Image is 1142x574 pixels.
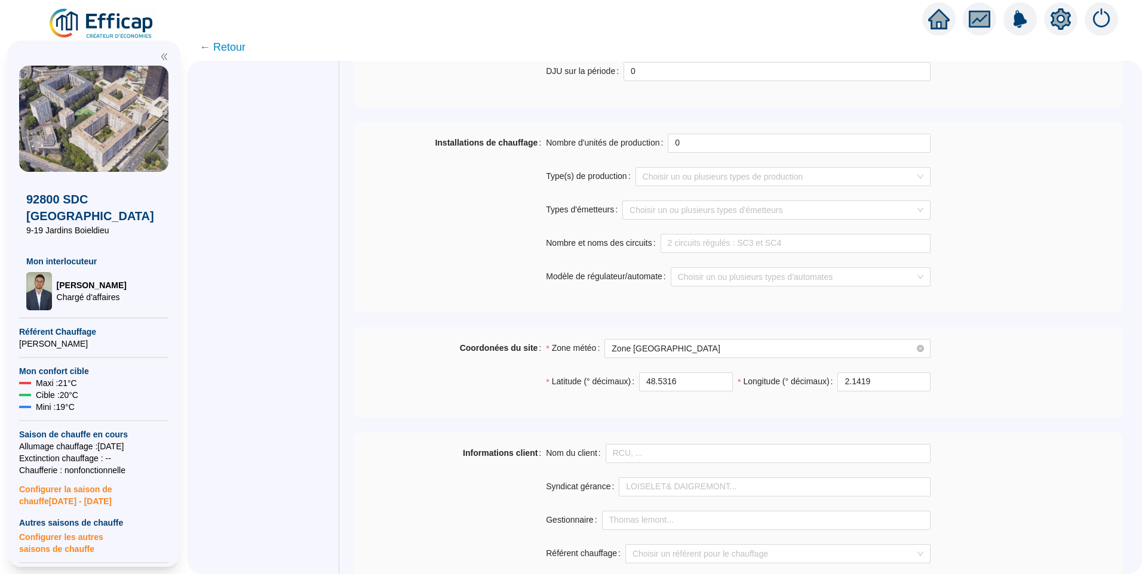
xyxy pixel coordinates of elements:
[546,444,605,463] label: Nom du client
[463,448,538,458] strong: Informations client
[546,62,624,81] label: DJU sur la période
[1003,2,1037,36] img: alerts
[546,372,639,391] label: Latitude (° décimaux)
[19,452,168,464] span: Exctinction chauffage : --
[26,255,161,267] span: Mon interlocuteur
[546,134,668,153] label: Nombre d'unités de production
[19,326,168,338] span: Référent Chauffage
[19,517,168,529] span: Autres saisons de chauffe
[546,234,660,253] label: Nombre et noms des circuits
[19,476,168,507] span: Configurer la saison de chauffe [DATE] - [DATE]
[36,389,78,401] span: Cible : 20 °C
[546,339,604,358] label: Zone météo
[640,373,732,391] input: Latitude (° décimaux)
[838,373,930,391] input: Longitude (° décimaux)
[546,477,619,496] label: Syndicat gérance
[546,167,635,186] label: Type(s) de production
[57,279,127,291] span: [PERSON_NAME]
[48,7,156,41] img: efficap energie logo
[19,428,168,440] span: Saison de chauffe en cours
[435,138,538,147] strong: Installations de chauffage
[19,464,168,476] span: Chaufferie : non fonctionnelle
[612,340,923,357] span: Zone Ile de France Ouest
[36,377,77,389] span: Maxi : 21 °C
[602,511,931,530] input: Gestionnaire
[199,39,245,55] span: ← Retour
[26,191,161,224] span: 92800 SDC [GEOGRAPHIC_DATA]
[57,291,127,303] span: Chargé d'affaires
[668,134,930,152] input: Nombre d'unités de production
[1085,2,1118,36] img: alerts
[546,511,601,530] label: Gestionnaire
[661,234,931,253] input: Nombre et noms des circuits
[36,401,75,413] span: Mini : 19 °C
[917,345,924,352] span: close-circle
[619,477,931,496] input: Syndicat gérance
[19,365,168,377] span: Mon confort cible
[624,63,930,81] input: DJU sur la période
[19,338,168,350] span: [PERSON_NAME]
[546,200,622,220] label: Types d'émetteurs
[1050,8,1072,30] span: setting
[546,267,670,286] label: Modèle de régulateur/automate
[546,544,625,563] label: Référent chauffage
[969,8,990,30] span: fund
[26,224,161,236] span: 9-19 Jardins Boieldieu
[606,444,931,463] input: Nom du client
[928,8,950,30] span: home
[19,440,168,452] span: Allumage chauffage : [DATE]
[26,272,52,310] img: Chargé d'affaires
[460,343,538,353] strong: Coordonées du site
[19,529,168,555] span: Configurer les autres saisons de chauffe
[738,372,837,391] label: Longitude (° décimaux)
[160,53,168,61] span: double-left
